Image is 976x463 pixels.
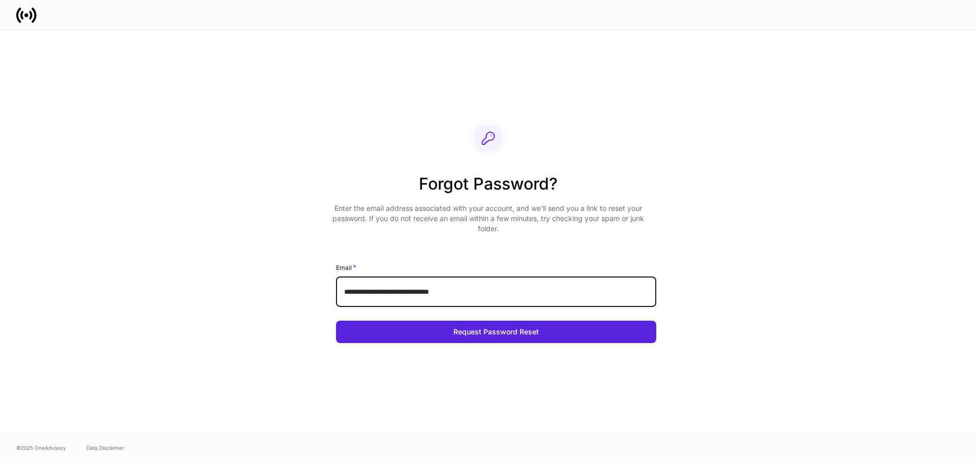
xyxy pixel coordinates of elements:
[16,444,66,452] span: © 2025 OneAdvisory
[328,173,648,203] h2: Forgot Password?
[328,203,648,234] p: Enter the email address associated with your account, and we’ll send you a link to reset your pas...
[336,321,656,343] button: Request Password Reset
[453,327,539,337] div: Request Password Reset
[86,444,124,452] a: Data Disclaimer
[336,262,356,272] h6: Email
[636,286,648,298] keeper-lock: Open Keeper Popup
